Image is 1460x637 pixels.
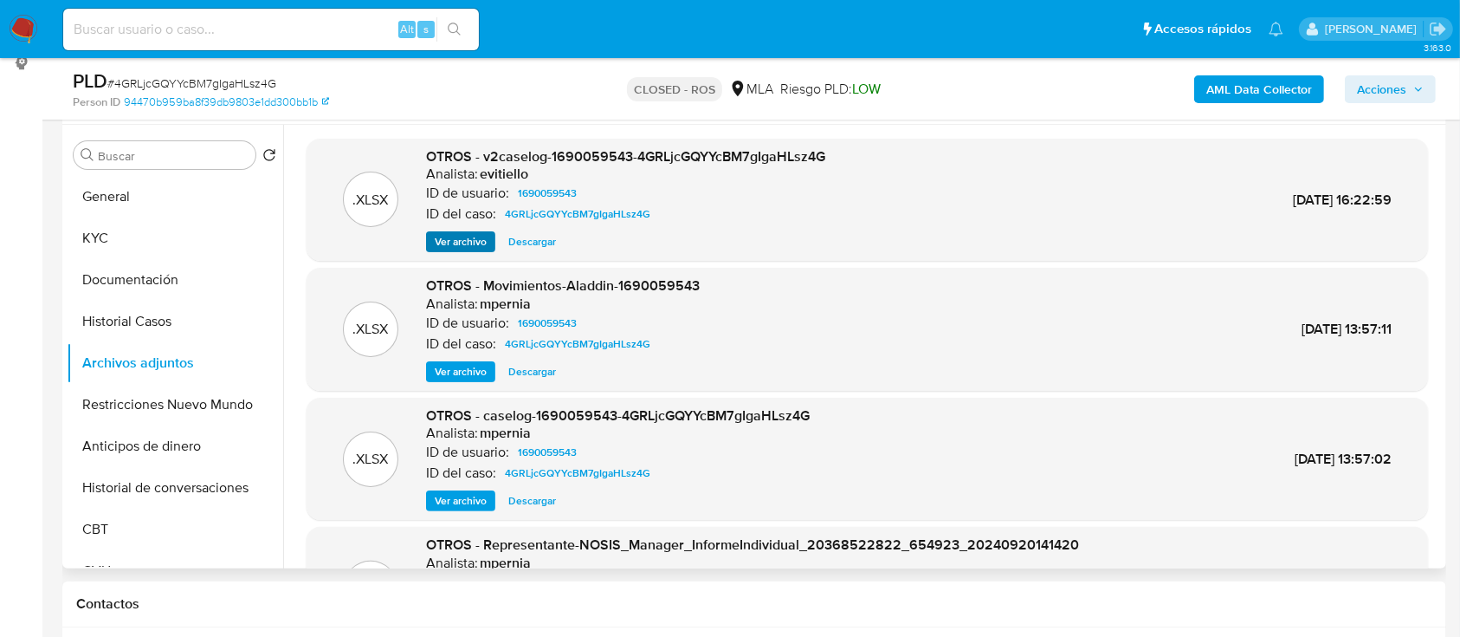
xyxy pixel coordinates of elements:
span: 4GRLjcGQYYcBM7gIgaHLsz4G [505,204,650,224]
button: Historial de conversaciones [67,467,283,509]
p: ID del caso: [426,465,496,482]
h6: mpernia [480,555,531,572]
span: Acciones [1357,75,1406,103]
p: ID de usuario: [426,185,509,202]
button: Ver archivo [426,491,495,511]
a: 94470b959ba8f39db9803e1dd300bb1b [124,94,329,110]
span: s [423,21,429,37]
button: Archivos adjuntos [67,342,283,384]
span: 1690059543 [518,313,577,334]
p: .XLSX [353,191,389,210]
button: Buscar [81,148,94,162]
span: Ver archivo [435,363,487,380]
a: 1690059543 [511,442,584,463]
span: Descargar [508,492,556,510]
span: OTROS - Representante-NOSIS_Manager_InformeIndividual_20368522822_654923_20240920141420 [426,535,1079,555]
span: OTROS - v2caselog-1690059543-4GRLjcGQYYcBM7gIgaHLsz4G [426,146,825,166]
button: Ver archivo [426,361,495,382]
a: 1690059543 [511,183,584,204]
p: ID del caso: [426,335,496,353]
b: Person ID [73,94,120,110]
span: 3.163.0 [1424,41,1451,55]
button: Ver archivo [426,231,495,252]
button: Historial Casos [67,301,283,342]
button: CBT [67,509,283,550]
p: ID del caso: [426,205,496,223]
b: PLD [73,67,107,94]
button: AML Data Collector [1194,75,1324,103]
span: Ver archivo [435,233,487,250]
span: [DATE] 13:57:11 [1302,319,1392,339]
span: 4GRLjcGQYYcBM7gIgaHLsz4G [505,334,650,354]
h1: Contactos [76,595,1432,613]
p: CLOSED - ROS [627,77,722,101]
span: 1690059543 [518,183,577,204]
h6: mpernia [480,425,531,442]
button: Acciones [1345,75,1436,103]
span: Descargar [508,363,556,380]
p: Analista: [426,555,478,572]
span: Riesgo PLD: [780,80,881,99]
p: .XLSX [353,320,389,339]
p: Analista: [426,166,478,183]
a: 4GRLjcGQYYcBM7gIgaHLsz4G [498,204,657,224]
button: General [67,176,283,218]
p: ezequiel.castrillon@mercadolibre.com [1325,21,1423,37]
a: 4GRLjcGQYYcBM7gIgaHLsz4G [498,463,657,484]
p: Analista: [426,425,478,442]
span: LOW [852,79,881,99]
span: Descargar [508,233,556,250]
span: OTROS - Movimientos-Aladdin-1690059543 [426,276,700,296]
span: OTROS - caselog-1690059543-4GRLjcGQYYcBM7gIgaHLsz4G [426,406,810,426]
button: Descargar [500,361,565,382]
div: MLA [729,80,773,99]
button: Descargar [500,231,565,252]
button: Volver al orden por defecto [262,148,276,167]
h6: evitiello [480,166,528,183]
p: Analista: [426,296,478,313]
button: KYC [67,218,283,259]
button: Documentación [67,259,283,301]
a: 4GRLjcGQYYcBM7gIgaHLsz4G [498,334,657,354]
span: # 4GRLjcGQYYcBM7gIgaHLsz4G [107,75,276,92]
span: 1690059543 [518,442,577,463]
a: Salir [1429,20,1447,38]
p: ID de usuario: [426,444,509,461]
span: Alt [400,21,414,37]
input: Buscar usuario o caso... [63,18,479,41]
input: Buscar [98,148,249,164]
span: 4GRLjcGQYYcBM7gIgaHLsz4G [505,463,650,484]
a: Notificaciones [1269,22,1283,36]
span: [DATE] 16:22:59 [1293,190,1392,210]
button: Descargar [500,491,565,511]
span: Ver archivo [435,492,487,510]
span: Accesos rápidos [1154,20,1251,38]
b: AML Data Collector [1206,75,1312,103]
button: CVU [67,550,283,592]
span: [DATE] 13:57:02 [1295,449,1392,469]
p: ID de usuario: [426,315,509,332]
h6: mpernia [480,296,531,313]
a: 1690059543 [511,313,584,334]
button: search-icon [436,17,472,42]
button: Restricciones Nuevo Mundo [67,384,283,426]
button: Anticipos de dinero [67,426,283,467]
p: .XLSX [353,450,389,469]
